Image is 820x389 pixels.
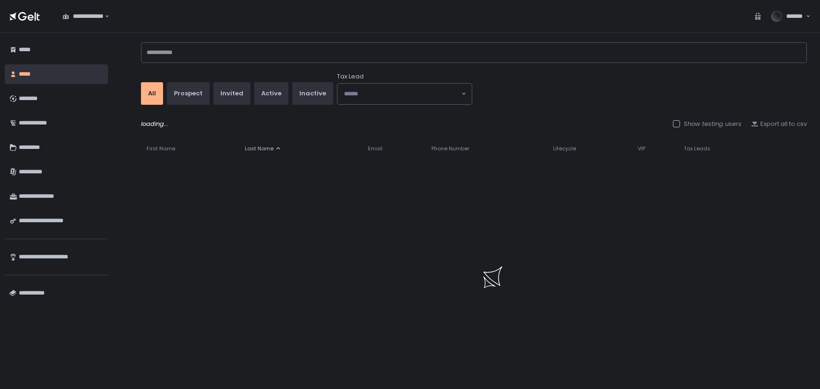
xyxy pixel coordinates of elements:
button: inactive [292,82,333,105]
span: Phone Number [431,145,469,152]
button: invited [213,82,250,105]
span: Email [368,145,383,152]
button: prospect [167,82,210,105]
div: invited [220,89,243,98]
button: Export all to csv [751,120,807,128]
button: active [254,82,289,105]
div: active [261,89,281,98]
input: Search for option [103,12,104,21]
button: All [141,82,163,105]
div: prospect [174,89,203,98]
span: VIP [638,145,645,152]
div: All [148,89,156,98]
span: Last Name [245,145,273,152]
div: loading... [141,120,807,128]
span: First Name [147,145,175,152]
span: Lifecycle [553,145,576,152]
div: Search for option [337,84,472,104]
input: Search for option [344,89,461,99]
span: Tax Leads [684,145,711,152]
div: Search for option [56,7,109,26]
div: inactive [299,89,326,98]
span: Tax Lead [337,72,364,81]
